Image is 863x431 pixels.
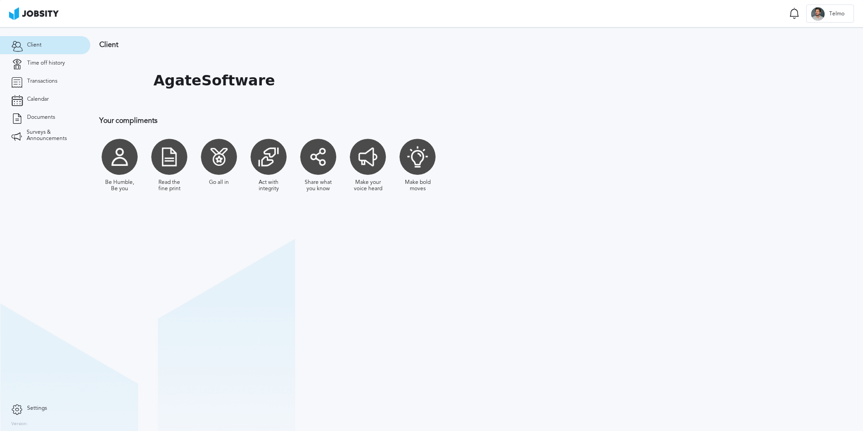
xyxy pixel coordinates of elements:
[153,179,185,192] div: Read the fine print
[806,5,854,23] button: TTelmo
[9,7,59,20] img: ab4bad089aa723f57921c736e9817d99.png
[27,42,42,48] span: Client
[302,179,334,192] div: Share what you know
[27,78,57,84] span: Transactions
[27,60,65,66] span: Time off history
[11,422,28,427] label: Version:
[825,11,849,17] span: Telmo
[352,179,384,192] div: Make your voice heard
[253,179,284,192] div: Act with integrity
[811,7,825,21] div: T
[209,179,229,186] div: Go all in
[402,179,433,192] div: Make bold moves
[104,179,135,192] div: Be Humble, Be you
[99,41,589,49] h3: Client
[27,96,49,103] span: Calendar
[153,72,275,89] h1: AgateSoftware
[99,117,589,125] h3: Your compliments
[27,405,47,412] span: Settings
[27,114,55,121] span: Documents
[27,129,79,142] span: Surveys & Announcements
